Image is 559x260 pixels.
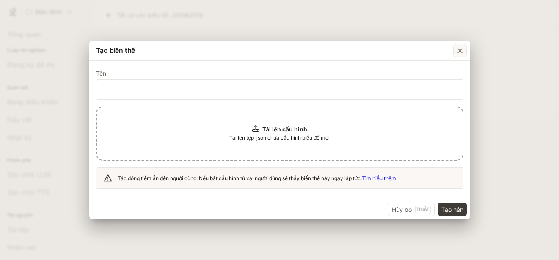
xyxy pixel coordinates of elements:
font: Tác động tiềm ẩn đến người dùng: Nếu bật cấu hình từ xa, người dùng sẽ thấy biến thể này ngay lập... [118,175,362,181]
font: Tên [96,70,106,77]
font: Tạo biến thể [96,46,135,55]
font: Tạo nên [441,206,463,213]
font: Tải lên cấu hình [262,126,307,133]
font: Hủy bỏ [392,206,412,213]
font: Thoát [416,206,430,212]
button: Hủy bỏThoát [388,203,435,216]
font: Tải lên tệp .json chứa cấu hình biểu đồ mới [229,134,330,141]
button: Tạo nên [438,203,467,216]
a: Tìm hiểu thêm [362,175,396,181]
